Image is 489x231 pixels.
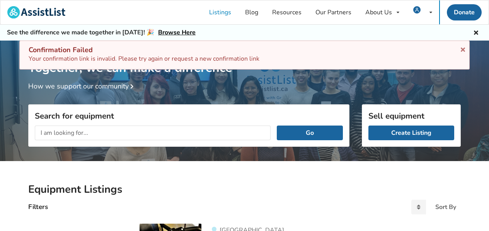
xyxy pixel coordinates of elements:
a: How we support our community [28,82,136,91]
div: About Us [365,9,392,15]
h4: Filters [28,202,48,211]
a: Listings [202,0,238,24]
div: Your confirmation link is invalid. Please try again or request a new confirmation link [29,46,460,63]
h2: Equipment Listings [28,183,461,196]
img: assistlist-logo [7,6,65,19]
a: Browse Here [158,28,196,37]
h3: Sell equipment [368,111,454,121]
a: Donate [447,4,482,20]
a: Our Partners [308,0,358,24]
img: user icon [413,6,421,14]
a: Create Listing [368,126,454,140]
div: Confirmation Failed [29,46,460,54]
input: I am looking for... [35,126,271,140]
a: Resources [265,0,308,24]
a: Blog [238,0,265,24]
h1: Together, we can make a difference [28,41,461,76]
div: Sort By [435,204,456,210]
button: Go [277,126,343,140]
h5: See the difference we made together in [DATE]! 🎉 [7,29,196,37]
h3: Search for equipment [35,111,343,121]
